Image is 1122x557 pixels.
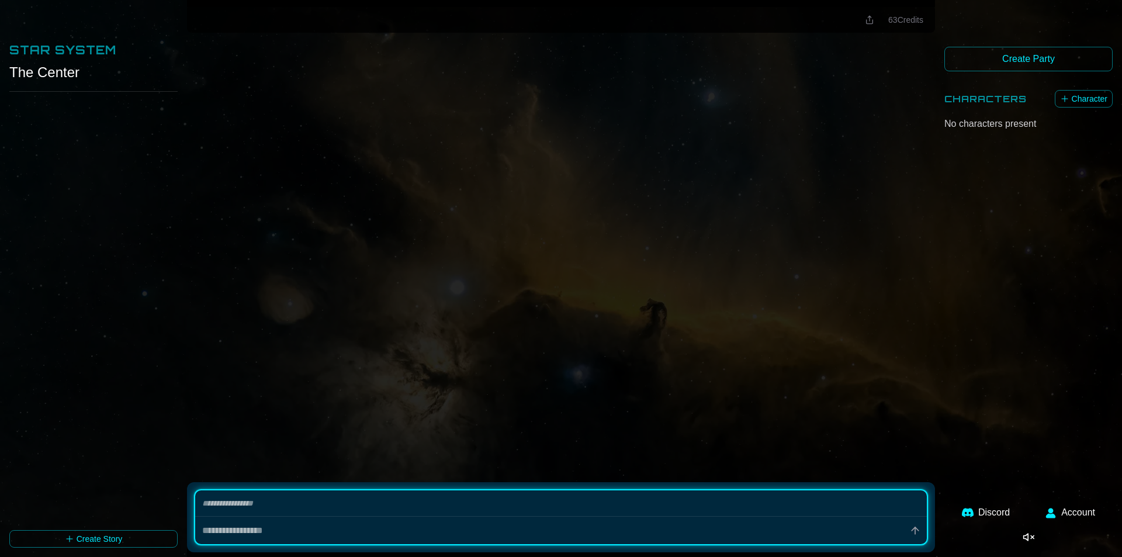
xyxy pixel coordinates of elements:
[1013,527,1044,548] button: Enable music
[944,47,1113,71] button: Create Party
[1038,499,1102,527] button: Account
[1045,507,1057,518] img: User
[888,15,923,25] span: 63 Credits
[9,63,178,82] div: The Center
[1055,90,1113,108] button: Character
[860,13,879,27] button: Share this location
[962,507,974,518] img: Discord
[884,12,928,28] button: 63Credits
[944,117,1113,131] div: No characters present
[9,42,116,58] h2: Star System
[944,92,1027,106] h2: Characters
[9,530,178,548] button: Create Story
[955,499,1017,527] a: Discord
